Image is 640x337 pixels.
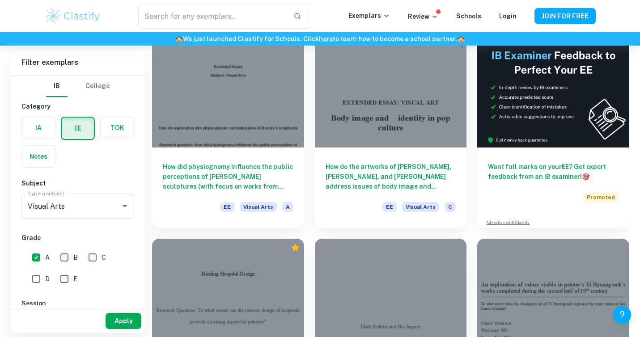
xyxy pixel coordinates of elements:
span: 🏫 [175,35,183,42]
button: Notes [22,146,55,167]
h6: Filter exemplars [11,50,145,75]
img: Clastify logo [45,7,102,25]
span: B [73,253,78,262]
h6: Category [21,101,134,111]
button: IB [46,76,68,97]
a: here [319,35,333,42]
a: How did physiognomy influence the public perceptions of [PERSON_NAME] sculptures (with focus on w... [152,34,304,228]
h6: Session [21,299,134,308]
button: Help and Feedback [613,306,631,324]
p: Review [408,12,438,21]
label: Type a subject [28,190,65,197]
h6: Want full marks on your EE ? Get expert feedback from an IB examiner! [488,162,619,181]
span: A [282,202,293,212]
a: Login [499,13,517,20]
h6: How did physiognomy influence the public perceptions of [PERSON_NAME] sculptures (with focus on w... [163,162,293,191]
button: Apply [106,313,141,329]
span: EE [382,202,397,212]
button: JOIN FOR FREE [534,8,596,24]
div: Premium [291,243,300,252]
h6: Grade [21,233,134,243]
a: Want full marks on yourEE? Get expert feedback from an IB examiner!PromotedAdvertise with Clastify [477,34,629,228]
button: IA [22,117,55,139]
a: How do the artworks of [PERSON_NAME], [PERSON_NAME], and [PERSON_NAME] address issues of body ima... [315,34,467,228]
span: 🏫 [457,35,465,42]
span: D [45,274,50,284]
span: E [73,274,77,284]
a: Advertise with Clastify [486,219,530,226]
span: Promoted [583,192,619,202]
span: C [102,253,106,262]
h6: We just launched Clastify for Schools. Click to learn how to become a school partner. [2,34,638,44]
img: Thumbnail [477,34,629,147]
span: 🎯 [582,173,589,180]
h6: How do the artworks of [PERSON_NAME], [PERSON_NAME], and [PERSON_NAME] address issues of body ima... [326,162,456,191]
div: Filter type choice [46,76,110,97]
span: Visual Arts [240,202,277,212]
p: Exemplars [348,11,390,21]
span: EE [220,202,234,212]
button: TOK [101,117,134,139]
button: Open [119,200,131,212]
button: College [85,76,110,97]
span: Visual Arts [402,202,439,212]
span: A [45,253,50,262]
h6: Subject [21,178,134,188]
input: Search for any exemplars... [138,4,286,29]
span: C [445,202,456,212]
a: Schools [456,13,481,20]
button: EE [62,118,94,139]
